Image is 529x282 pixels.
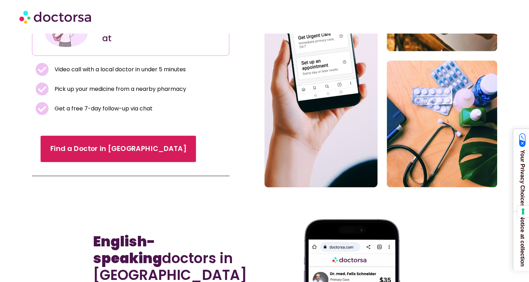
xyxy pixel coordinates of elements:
[50,144,186,154] span: Find a Doctor in [GEOGRAPHIC_DATA]
[53,104,153,114] span: Get a free 7-day follow-up via chat
[517,205,529,217] button: Your consent preferences for tracking technologies
[53,84,186,94] span: Pick up your medicine from a nearby pharmacy
[93,232,162,268] b: English-speaking
[40,136,196,162] a: Find a Doctor in [GEOGRAPHIC_DATA]
[53,65,186,74] span: Video call with a local doctor in under 5 minutes
[166,19,224,36] h4: €20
